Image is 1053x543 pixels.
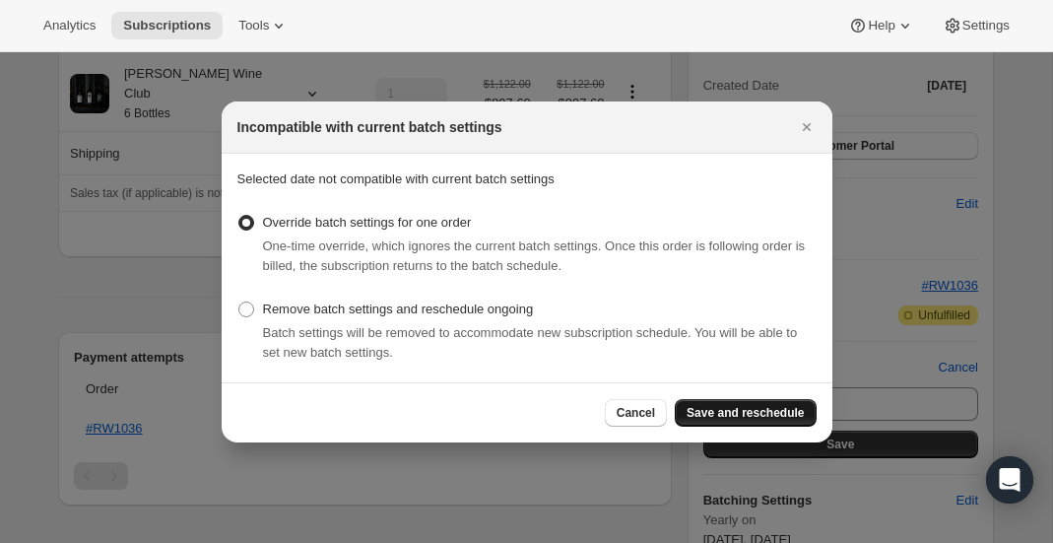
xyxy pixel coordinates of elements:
[263,238,806,273] span: One-time override, which ignores the current batch settings. Once this order is following order i...
[263,215,472,230] span: Override batch settings for one order
[263,325,798,360] span: Batch settings will be removed to accommodate new subscription schedule. You will be able to set ...
[986,456,1033,504] div: Open Intercom Messenger
[605,399,667,427] button: Cancel
[237,171,555,186] span: Selected date not compatible with current batch settings
[237,117,502,137] h2: Incompatible with current batch settings
[836,12,926,39] button: Help
[123,18,211,34] span: Subscriptions
[962,18,1010,34] span: Settings
[931,12,1021,39] button: Settings
[43,18,96,34] span: Analytics
[868,18,894,34] span: Help
[617,405,655,421] span: Cancel
[32,12,107,39] button: Analytics
[111,12,223,39] button: Subscriptions
[687,405,804,421] span: Save and reschedule
[793,113,821,141] button: Close
[238,18,269,34] span: Tools
[675,399,816,427] button: Save and reschedule
[263,302,534,316] span: Remove batch settings and reschedule ongoing
[227,12,300,39] button: Tools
